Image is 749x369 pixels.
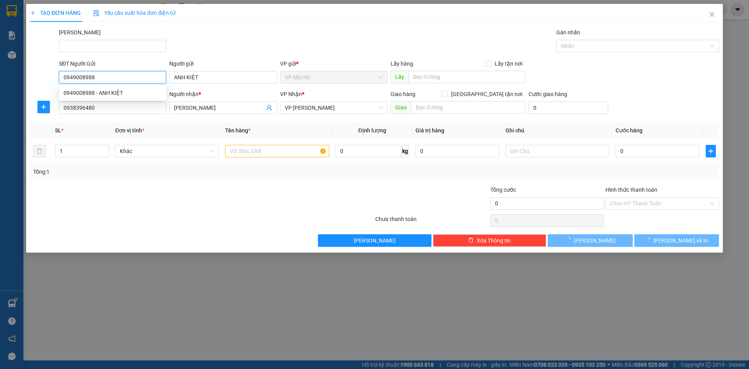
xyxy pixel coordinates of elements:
img: icon [93,10,99,16]
button: deleteXóa Thông tin [433,234,547,247]
span: Yêu cầu xuất hóa đơn điện tử [93,10,176,16]
span: VP Mũi Né [285,71,383,83]
span: Đơn vị tính [115,127,144,134]
input: VD: Bàn, Ghế [225,145,329,157]
span: plus [38,104,50,110]
span: Giao [390,101,411,114]
span: [PERSON_NAME] [354,236,396,245]
input: Dọc đường [408,71,525,83]
span: VP Phạm Ngũ Lão [285,102,383,114]
div: 0949008988 - ANH KIỆT [64,89,162,97]
input: Mã ĐH [59,40,166,52]
div: Người gửi [169,59,277,68]
button: plus [37,101,50,113]
div: SĐT Người Gửi [59,59,166,68]
label: Mã ĐH [59,29,101,36]
label: Cước giao hàng [529,91,567,97]
span: TC: [75,41,85,49]
span: Lấy [390,71,408,83]
span: Giá trị hàng [415,127,444,134]
div: VP [PERSON_NAME] [7,7,69,25]
button: Close [701,4,723,26]
span: 56-97 NDC [75,36,115,64]
span: kg [401,145,409,157]
span: plus [30,10,35,16]
span: Tổng cước [490,187,516,193]
span: Cước hàng [616,127,643,134]
div: 0949008988 - ANH KIỆT [59,87,166,99]
span: delete [468,237,474,244]
span: Gửi: [7,7,19,16]
div: 0973411961 [75,25,137,36]
th: Ghi chú [502,123,612,138]
span: loading [565,237,574,243]
span: loading [645,237,653,243]
button: [PERSON_NAME] [548,234,632,247]
input: Ghi Chú [506,145,609,157]
span: VP Nhận [280,91,302,97]
span: user-add [266,105,272,111]
span: Xóa Thông tin [477,236,511,245]
span: [GEOGRAPHIC_DATA] tận nơi [448,90,525,98]
span: close [709,11,715,18]
span: plus [706,148,715,154]
span: Giao hàng [390,91,415,97]
div: VP Mũi Né [75,7,137,16]
label: Gán nhãn [556,29,580,36]
span: Định lượng [359,127,386,134]
div: A LÂN [75,16,137,25]
input: Cước giao hàng [529,102,608,114]
label: Hình thức thanh toán [605,187,657,193]
span: [PERSON_NAME] [574,236,616,245]
button: [PERSON_NAME] [318,234,431,247]
span: Lấy tận nơi [492,59,525,68]
span: TẠO ĐƠN HÀNG [30,10,81,16]
span: Nhận: [75,7,93,16]
span: [PERSON_NAME] và In [653,236,708,245]
span: Tên hàng [225,127,250,134]
input: 0 [415,145,499,157]
span: Khác [120,145,214,157]
div: VP gửi [280,59,387,68]
div: Chưa thanh toán [374,215,490,228]
button: plus [706,145,716,157]
button: [PERSON_NAME] và In [634,234,719,247]
span: Lấy hàng [390,61,413,67]
div: Tổng: 1 [33,168,289,176]
div: 02822209833 [7,35,69,46]
input: Dọc đường [411,101,525,114]
div: Người nhận [169,90,277,98]
div: CTY LOVE FOOD [7,25,69,35]
button: delete [33,145,46,157]
span: SL [55,127,61,134]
